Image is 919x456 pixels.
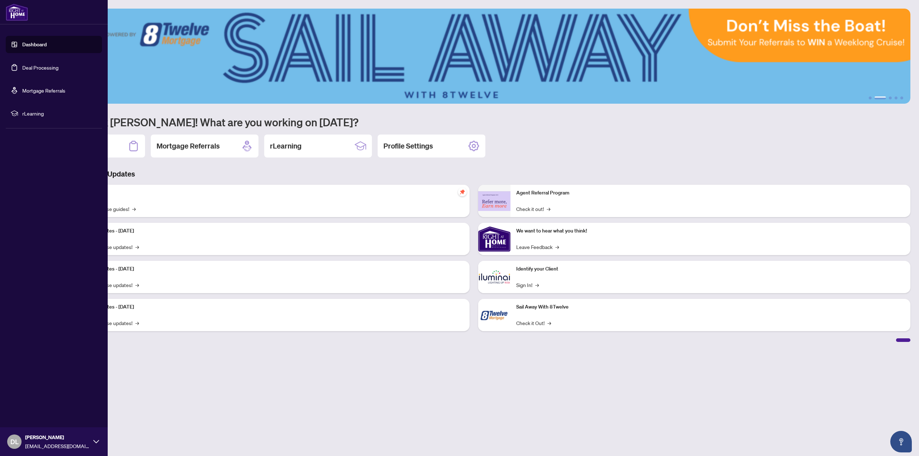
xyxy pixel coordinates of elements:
p: Platform Updates - [DATE] [75,227,464,235]
span: pushpin [458,188,467,196]
span: → [135,243,139,251]
a: Deal Processing [22,64,59,71]
img: We want to hear what you think! [478,223,510,255]
span: rLearning [22,109,97,117]
span: DL [10,437,19,447]
button: 1 [869,97,872,99]
button: Open asap [890,431,912,452]
span: → [547,205,550,213]
p: Agent Referral Program [516,189,905,197]
span: → [135,319,139,327]
button: 4 [895,97,897,99]
p: Sail Away With 8Twelve [516,303,905,311]
h3: Brokerage & Industry Updates [37,169,910,179]
span: → [547,319,551,327]
p: Platform Updates - [DATE] [75,265,464,273]
h1: Welcome back [PERSON_NAME]! What are you working on [DATE]? [37,115,910,129]
a: Check it Out!→ [516,319,551,327]
span: [EMAIL_ADDRESS][DOMAIN_NAME] [25,442,90,450]
h2: Profile Settings [383,141,433,151]
p: Self-Help [75,189,464,197]
span: [PERSON_NAME] [25,433,90,441]
img: Slide 1 [37,9,910,104]
span: → [135,281,139,289]
button: 5 [900,97,903,99]
a: Mortgage Referrals [22,87,65,94]
span: → [535,281,539,289]
span: → [132,205,136,213]
button: 3 [889,97,892,99]
h2: Mortgage Referrals [157,141,220,151]
img: Agent Referral Program [478,191,510,211]
a: Leave Feedback→ [516,243,559,251]
img: Identify your Client [478,261,510,293]
p: We want to hear what you think! [516,227,905,235]
p: Identify your Client [516,265,905,273]
button: 2 [874,97,886,99]
a: Sign In!→ [516,281,539,289]
h2: rLearning [270,141,302,151]
span: → [555,243,559,251]
img: logo [6,4,28,21]
p: Platform Updates - [DATE] [75,303,464,311]
a: Dashboard [22,41,47,48]
img: Sail Away With 8Twelve [478,299,510,331]
a: Check it out!→ [516,205,550,213]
